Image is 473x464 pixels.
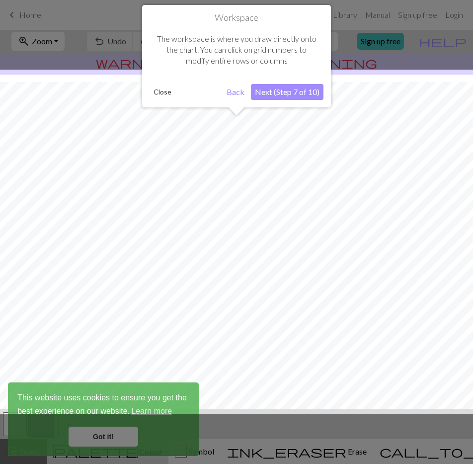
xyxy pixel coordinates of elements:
button: Back [223,84,248,100]
button: Close [150,85,175,99]
div: Workspace [142,5,331,107]
h1: Workspace [150,12,323,23]
div: The workspace is where you draw directly onto the chart. You can click on grid numbers to modify ... [150,23,323,77]
button: Next (Step 7 of 10) [251,84,323,100]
